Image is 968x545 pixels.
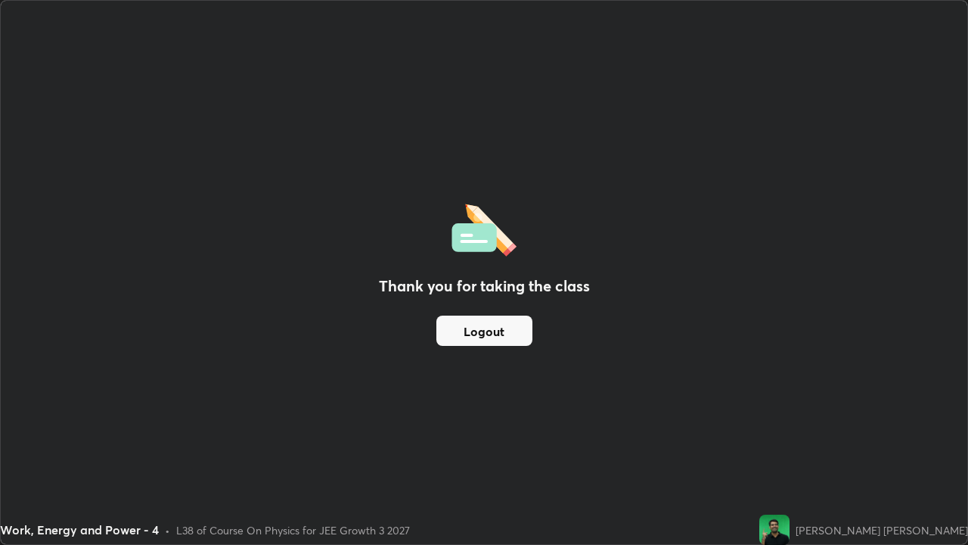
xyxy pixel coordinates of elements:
[176,522,410,538] div: L38 of Course On Physics for JEE Growth 3 2027
[436,316,532,346] button: Logout
[796,522,968,538] div: [PERSON_NAME] [PERSON_NAME]
[165,522,170,538] div: •
[451,199,517,257] img: offlineFeedback.1438e8b3.svg
[379,275,590,297] h2: Thank you for taking the class
[759,515,790,545] img: 53243d61168c4ba19039909d99802f93.jpg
